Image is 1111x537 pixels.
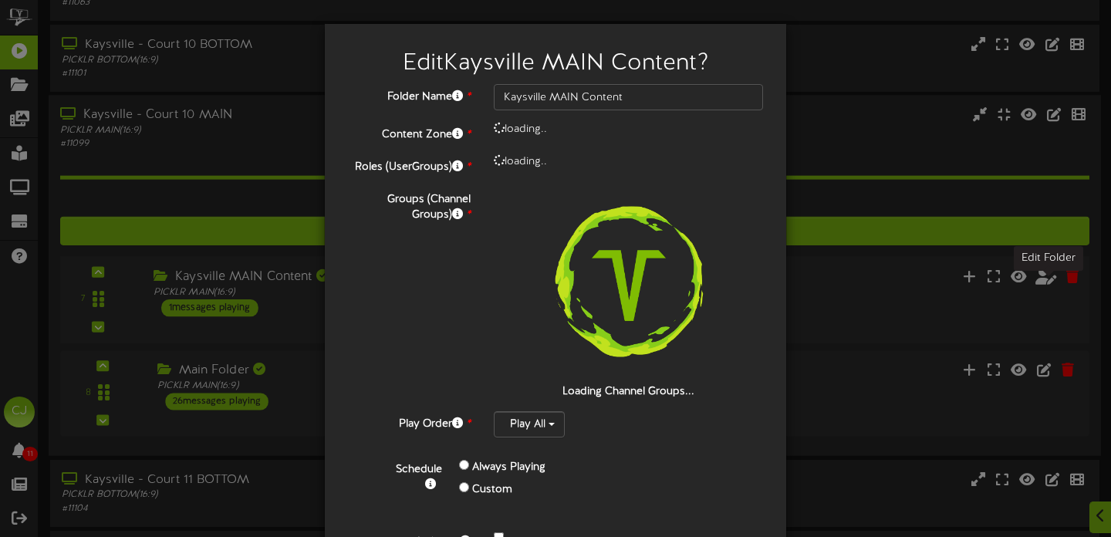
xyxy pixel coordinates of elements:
label: Folder Name [336,84,482,105]
h2: Edit Kaysville MAIN Content ? [348,51,763,76]
button: Play All [494,411,565,437]
label: Roles (UserGroups) [336,154,482,175]
label: Custom [472,482,512,498]
label: Content Zone [336,122,482,143]
label: Play Order [336,411,482,432]
div: loading.. [482,122,775,137]
strong: Loading Channel Groups... [562,386,694,397]
div: loading.. [482,154,775,170]
img: loading-spinner-3.png [530,187,728,384]
input: Folder Name [494,84,763,110]
label: Always Playing [472,460,545,475]
label: Groups (Channel Groups) [336,187,482,223]
b: Schedule [396,464,442,475]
